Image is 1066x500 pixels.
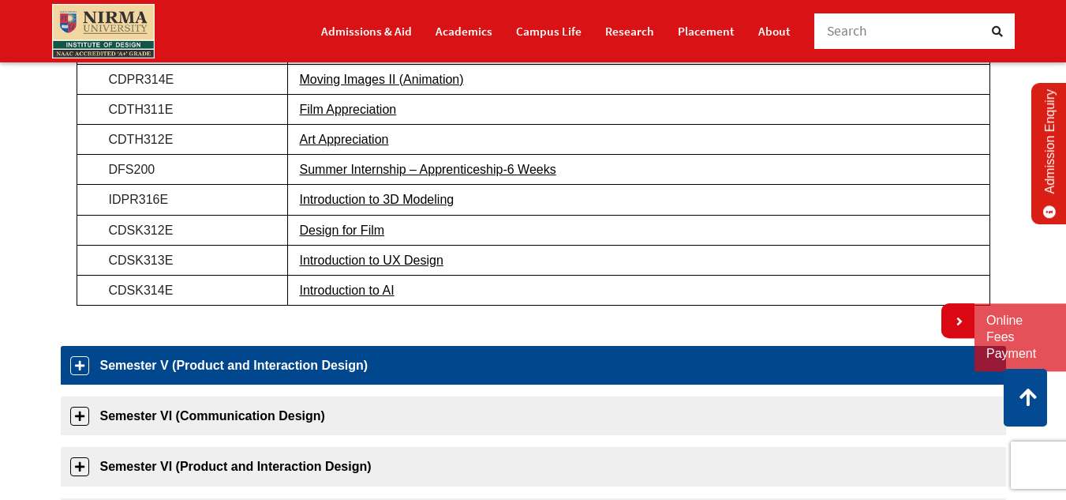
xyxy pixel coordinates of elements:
[827,22,868,39] span: Search
[436,17,492,45] a: Academics
[678,17,735,45] a: Placement
[52,4,155,58] img: main_logo
[77,155,287,185] td: DFS200
[77,275,287,305] td: CDSK314E
[300,103,397,116] a: Film Appreciation
[758,17,791,45] a: About
[300,193,454,206] a: Introduction to 3D Modeling
[300,73,464,86] a: Moving Images II (Animation)
[61,447,1006,486] a: Semester VI (Product and Interaction Design)
[300,133,389,146] a: Art Appreciation
[61,346,1006,385] a: Semester V (Product and Interaction Design)
[61,397,1006,435] a: Semester VI (Communication Design)
[77,124,287,154] td: CDTH312E
[605,17,654,45] a: Research
[516,17,582,45] a: Campus Life
[986,313,1054,362] a: Online Fees Payment
[77,185,287,215] td: IDPR316E
[300,254,443,267] a: Introduction to UX Design
[77,64,287,94] td: CDPR314E
[77,245,287,275] td: CDSK313E
[321,17,412,45] a: Admissions & Aid
[300,163,556,176] a: Summer Internship – Apprenticeship-6 Weeks
[300,284,395,297] a: Introduction to AI
[300,224,385,237] a: Design for Film
[77,215,287,245] td: CDSK312E
[77,94,287,124] td: CDTH311E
